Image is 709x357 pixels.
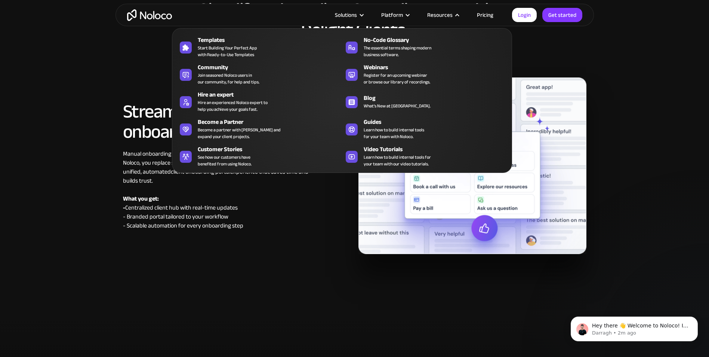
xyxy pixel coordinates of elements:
[560,301,709,353] iframe: Intercom notifications message
[176,143,342,169] a: Customer StoriesSee how our customers havebenefited from using Noloco.
[127,9,172,21] a: home
[418,10,468,20] div: Resources
[198,145,345,154] div: Customer Stories
[427,10,453,20] div: Resources
[198,72,259,85] span: Join seasoned Noloco users in our community, for help and tips.
[123,193,159,213] strong: What you get: -
[342,143,508,169] a: Video TutorialsLearn how to build internal tools foryour team with our video tutorials.
[468,10,503,20] a: Pricing
[342,61,508,87] a: WebinarsRegister for an upcoming webinaror browse our library of recordings.
[198,36,345,45] div: Templates
[198,118,345,126] div: Become a Partner
[342,34,508,59] a: No-Code GlossaryThe essential terms shaping modernbusiness software.
[364,72,430,85] span: Register for an upcoming webinar or browse our library of recordings.
[381,10,403,20] div: Platform
[198,99,268,113] div: Hire an experienced Noloco expert to help you achieve your goals fast.
[364,36,511,45] div: No-Code Glossary
[364,126,424,140] span: Learn how to build internal tools for your team with Noloco.
[176,116,342,141] a: Become a PartnerBecome a partner with [PERSON_NAME] andexpand your client projects.
[364,145,511,154] div: Video Tutorials
[198,154,252,167] span: See how our customers have benefited from using Noloco.
[171,166,230,177] a: client onboarding portal
[176,89,342,114] a: Hire an expertHire an experienced Noloco expert tohelp you achieve your goals fast.
[364,154,431,167] span: Learn how to build internal tools for your team with our video tutorials.
[123,101,312,142] h2: Streamline onboarding
[326,10,372,20] div: Solutions
[542,8,582,22] a: Get started
[198,45,257,58] span: Start Building Your Perfect App with Ready-to-Use Templates
[176,61,342,87] a: CommunityJoin seasoned Noloco users inour community, for help and tips.
[342,89,508,114] a: BlogWhat's New at [GEOGRAPHIC_DATA].
[342,116,508,141] a: GuidesLearn how to build internal toolsfor your team with Noloco.
[123,149,312,230] div: Manual onboarding slows down your team and frustrates clients. With Noloco, you replace spreadshe...
[176,34,342,59] a: TemplatesStart Building Your Perfect Appwith Ready-to-Use Templates
[364,103,431,109] span: What's New at [GEOGRAPHIC_DATA].
[372,10,418,20] div: Platform
[198,63,345,72] div: Community
[512,8,537,22] a: Login
[198,90,345,99] div: Hire an expert
[335,10,357,20] div: Solutions
[198,126,281,140] div: Become a partner with [PERSON_NAME] and expand your client projects.
[364,63,511,72] div: Webinars
[364,94,511,103] div: Blog
[172,18,512,173] nav: Resources
[364,45,431,58] span: The essential terms shaping modern business software.
[364,118,511,126] div: Guides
